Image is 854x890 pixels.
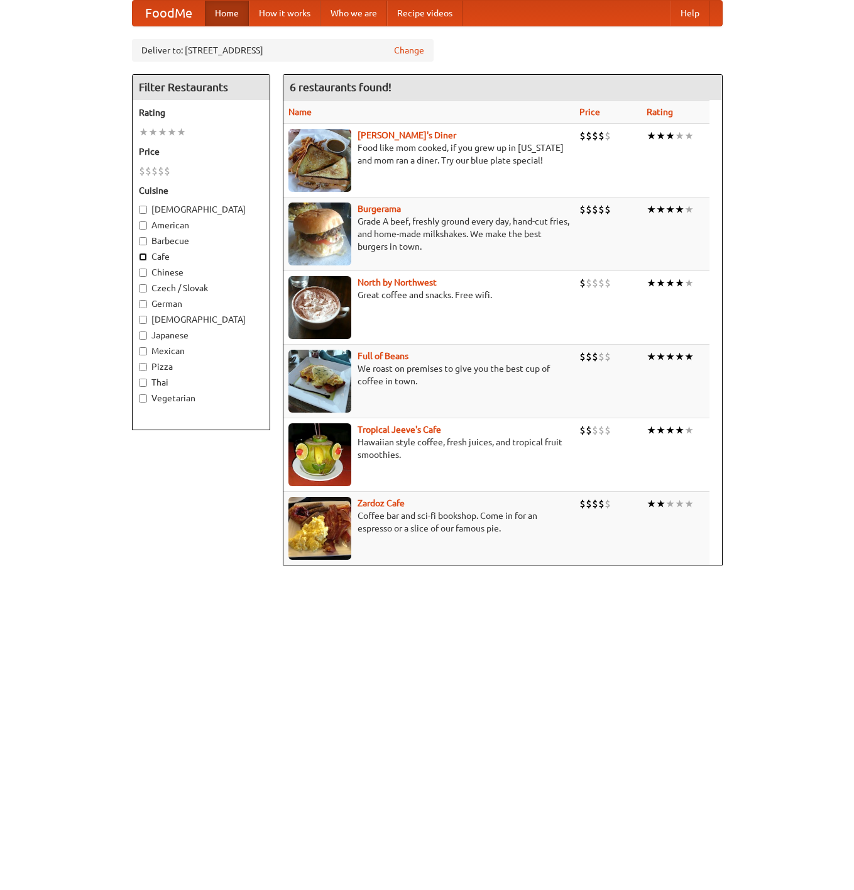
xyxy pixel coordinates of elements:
[158,164,164,178] li: $
[158,125,167,139] li: ★
[290,81,391,93] ng-pluralize: 6 restaurants found!
[671,1,709,26] a: Help
[656,203,665,216] li: ★
[358,204,401,214] a: Burgerama
[592,423,598,437] li: $
[598,276,605,290] li: $
[656,129,665,143] li: ★
[579,497,586,511] li: $
[579,423,586,437] li: $
[139,266,263,279] label: Chinese
[288,436,569,461] p: Hawaiian style coffee, fresh juices, and tropical fruit smoothies.
[592,203,598,216] li: $
[139,235,263,247] label: Barbecue
[288,362,569,387] p: We roast on premises to give you the best cup of coffee in town.
[288,107,312,117] a: Name
[288,203,351,265] img: burgerama.jpg
[139,125,148,139] li: ★
[288,350,351,413] img: beans.jpg
[656,276,665,290] li: ★
[387,1,463,26] a: Recipe videos
[586,350,592,364] li: $
[177,125,186,139] li: ★
[665,129,675,143] li: ★
[288,509,569,535] p: Coffee bar and sci-fi bookshop. Come in for an espresso or a slice of our famous pie.
[665,350,675,364] li: ★
[647,350,656,364] li: ★
[132,39,434,62] div: Deliver to: [STREET_ADDRESS]
[579,276,586,290] li: $
[145,164,151,178] li: $
[684,203,694,216] li: ★
[139,106,263,119] h5: Rating
[139,345,263,357] label: Mexican
[139,376,263,389] label: Thai
[358,277,437,287] a: North by Northwest
[605,423,611,437] li: $
[249,1,320,26] a: How it works
[139,394,147,403] input: Vegetarian
[394,44,424,57] a: Change
[288,215,569,253] p: Grade A beef, freshly ground every day, hand-cut fries, and home-made milkshakes. We make the bes...
[647,203,656,216] li: ★
[288,497,351,560] img: zardoz.jpg
[139,164,145,178] li: $
[358,425,441,435] a: Tropical Jeeve's Cafe
[586,129,592,143] li: $
[605,350,611,364] li: $
[148,125,158,139] li: ★
[579,129,586,143] li: $
[358,498,405,508] a: Zardoz Cafe
[139,282,263,294] label: Czech / Slovak
[139,360,263,373] label: Pizza
[358,351,408,361] a: Full of Beans
[656,350,665,364] li: ★
[647,423,656,437] li: ★
[139,379,147,387] input: Thai
[675,129,684,143] li: ★
[288,129,351,192] img: sallys.jpg
[139,203,263,216] label: [DEMOGRAPHIC_DATA]
[684,497,694,511] li: ★
[647,129,656,143] li: ★
[579,107,600,117] a: Price
[288,289,569,301] p: Great coffee and snacks. Free wifi.
[605,497,611,511] li: $
[605,276,611,290] li: $
[656,497,665,511] li: ★
[647,107,673,117] a: Rating
[592,350,598,364] li: $
[675,276,684,290] li: ★
[139,300,147,308] input: German
[586,423,592,437] li: $
[592,129,598,143] li: $
[133,1,205,26] a: FoodMe
[598,350,605,364] li: $
[684,129,694,143] li: ★
[586,276,592,290] li: $
[647,497,656,511] li: ★
[675,203,684,216] li: ★
[133,75,270,100] h4: Filter Restaurants
[665,423,675,437] li: ★
[139,347,147,355] input: Mexican
[139,145,263,158] h5: Price
[139,253,147,261] input: Cafe
[586,497,592,511] li: $
[139,184,263,197] h5: Cuisine
[288,142,569,167] p: Food like mom cooked, if you grew up in [US_STATE] and mom ran a diner. Try our blue plate special!
[139,329,263,342] label: Japanese
[320,1,387,26] a: Who we are
[675,350,684,364] li: ★
[139,363,147,371] input: Pizza
[139,269,147,277] input: Chinese
[665,497,675,511] li: ★
[164,164,170,178] li: $
[139,392,263,404] label: Vegetarian
[139,298,263,310] label: German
